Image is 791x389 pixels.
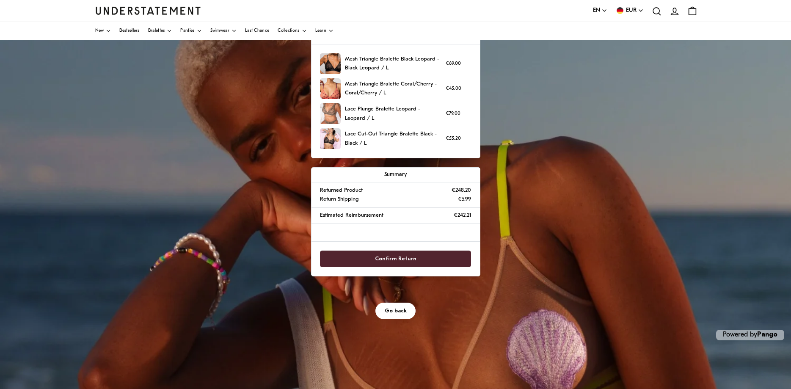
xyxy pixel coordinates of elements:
[95,29,104,33] span: New
[320,195,358,204] p: Return Shipping
[320,103,341,124] img: lace-plunge-bralette-gold-leopard-52773525881158.jpg
[446,60,461,68] p: €69.00
[148,22,172,40] a: Bralettes
[446,85,461,93] p: €45.00
[315,22,334,40] a: Learn
[210,29,229,33] span: Swimwear
[320,211,383,220] p: Estimated Reimbursement
[345,130,441,148] p: Lace Cut-Out Triangle Bralette Black - Black / L
[345,105,441,123] p: Lace Plunge Bralette Leopard - Leopard / L
[593,6,607,15] button: EN
[616,6,644,15] button: EUR
[446,135,461,143] p: €55.20
[320,186,363,195] p: Returned Product
[458,195,471,204] p: €5.99
[626,6,637,15] span: EUR
[245,29,269,33] span: Last Chance
[320,251,471,267] button: Confirm Return
[278,22,306,40] a: Collections
[452,186,471,195] p: €248.20
[320,78,341,99] img: CCME-BRA-004_1.jpg
[278,29,299,33] span: Collections
[757,331,777,338] a: Pango
[95,7,201,14] a: Understatement Homepage
[345,55,441,73] p: Mesh Triangle Bralette Black Leopard - Black Leopard / L
[454,211,471,220] p: €242.21
[119,29,139,33] span: Bestsellers
[320,53,341,74] img: WIPO-BRA-004.jpg
[180,22,201,40] a: Panties
[148,29,165,33] span: Bralettes
[210,22,237,40] a: Swimwear
[716,330,784,340] p: Powered by
[375,303,416,319] button: Go back
[320,170,471,179] p: Summary
[315,29,327,33] span: Learn
[345,80,441,98] p: Mesh Triangle Bralette Coral/Cherry - Coral/Cherry / L
[245,22,269,40] a: Last Chance
[180,29,194,33] span: Panties
[375,251,416,267] span: Confirm Return
[385,303,407,319] span: Go back
[95,22,111,40] a: New
[593,6,600,15] span: EN
[320,128,341,149] img: SABO-BRA-016.jpg
[119,22,139,40] a: Bestsellers
[446,110,460,118] p: €79.00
